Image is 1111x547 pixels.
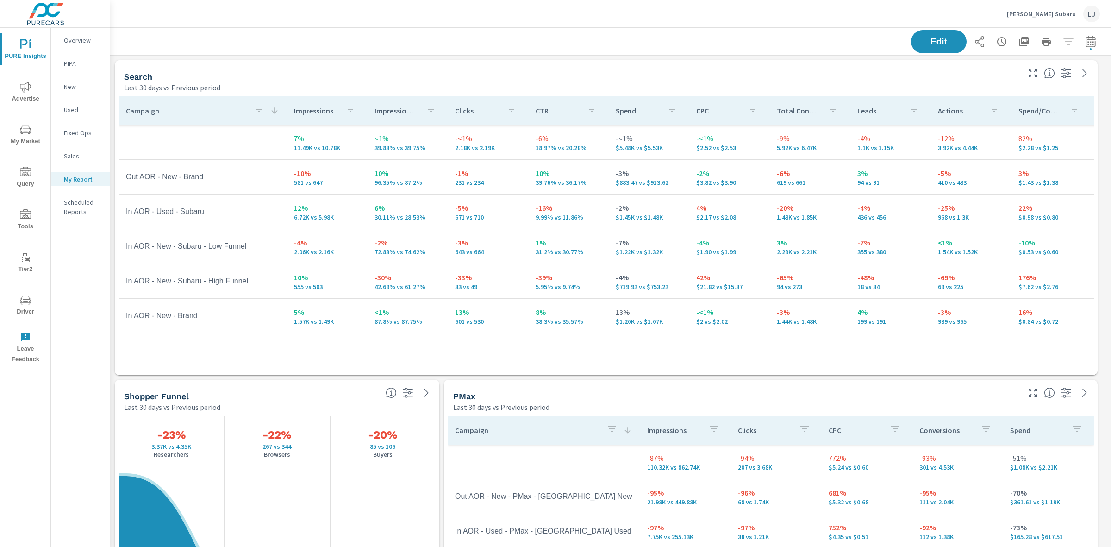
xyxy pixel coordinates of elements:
[1010,464,1086,471] p: $1,084.58 vs $2,212.40
[857,237,923,248] p: -7%
[1018,318,1084,325] p: $0.84 vs $0.72
[647,464,723,471] p: 110,320 vs 862,738
[119,165,287,189] td: Out AOR - New - Brand
[294,283,360,290] p: 555 vs 503
[777,272,843,283] p: -65%
[1007,10,1076,18] p: [PERSON_NAME] Subaru
[777,106,820,115] p: Total Conversions
[1010,533,1086,541] p: $165.28 vs $617.51
[857,133,923,144] p: -4%
[1025,385,1040,400] button: Make Fullscreen
[374,248,440,256] p: 72.83% vs 74.62%
[64,59,102,68] p: PIPA
[857,248,923,256] p: 355 vs 380
[1018,179,1084,186] p: $1.43 vs $1.38
[938,144,1004,151] p: 3,923 vs 4,440
[777,237,843,248] p: 3%
[696,272,762,283] p: 42%
[938,307,1004,318] p: -3%
[857,318,923,325] p: 199 vs 191
[1010,426,1064,435] p: Spend
[738,487,814,498] p: -96%
[119,200,287,223] td: In AOR - Used - Subaru
[536,237,601,248] p: 1%
[857,144,923,151] p: 1,101 vs 1,152
[777,214,843,221] p: 1,482 vs 1,845
[1083,6,1100,22] div: LJ
[1018,202,1084,214] p: 22%
[777,168,843,179] p: -6%
[1018,168,1084,179] p: 3%
[294,144,360,151] p: 11.49K vs 10.78K
[696,168,762,179] p: -2%
[829,426,882,435] p: CPC
[919,498,995,506] p: 111 vs 2,038
[536,202,601,214] p: -16%
[455,214,521,221] p: 671 vs 710
[448,520,640,543] td: In AOR - Used - PMax - [GEOGRAPHIC_DATA] Used
[124,72,152,82] h5: Search
[911,30,967,53] button: Edit
[647,533,723,541] p: 7,752 vs 255,133
[119,235,287,258] td: In AOR - New - Subaru - Low Funnel
[1018,272,1084,283] p: 176%
[829,453,905,464] p: 772%
[938,318,1004,325] p: 939 vs 965
[455,179,521,186] p: 231 vs 234
[3,167,48,189] span: Query
[119,304,287,327] td: In AOR - New - Brand
[696,283,762,290] p: $21.82 vs $15.37
[64,151,102,161] p: Sales
[777,283,843,290] p: 94 vs 273
[455,283,521,290] p: 33 vs 49
[536,144,601,151] p: 18.97% vs 20.28%
[938,179,1004,186] p: 410 vs 433
[294,179,360,186] p: 581 vs 647
[455,248,521,256] p: 643 vs 664
[536,318,601,325] p: 38.3% vs 35.57%
[1010,453,1086,464] p: -51%
[455,168,521,179] p: -1%
[777,144,843,151] p: 5.92K vs 6.47K
[0,28,50,369] div: nav menu
[777,248,843,256] p: 2,286 vs 2,209
[536,168,601,179] p: 10%
[777,202,843,214] p: -20%
[51,172,110,186] div: My Report
[829,498,905,506] p: $5.32 vs $0.68
[616,202,681,214] p: -2%
[1037,32,1055,51] button: Print Report
[455,144,521,151] p: 2,179 vs 2,187
[919,464,995,471] p: 301 vs 4,530
[919,522,995,533] p: -92%
[51,126,110,140] div: Fixed Ops
[64,82,102,91] p: New
[119,270,287,293] td: In AOR - New - Subaru - High Funnel
[64,128,102,138] p: Fixed Ops
[455,237,521,248] p: -3%
[124,391,189,401] h5: Shopper Funnel
[777,179,843,186] p: 619 vs 661
[938,214,1004,221] p: 968 vs 1,295
[374,179,440,186] p: 96.35% vs 87.2%
[696,133,762,144] p: -<1%
[1018,214,1084,221] p: $0.98 vs $0.80
[455,307,521,318] p: 13%
[696,144,762,151] p: $2.52 vs $2.53
[51,103,110,117] div: Used
[294,248,360,256] p: 2.06K vs 2.16K
[738,453,814,464] p: -94%
[294,272,360,283] p: 10%
[374,144,440,151] p: 39.83% vs 39.75%
[1010,522,1086,533] p: -73%
[616,106,659,115] p: Spend
[374,106,418,115] p: Impression Share
[696,307,762,318] p: -<1%
[829,533,905,541] p: $4.35 vs $0.51
[696,214,762,221] p: $2.17 vs $2.08
[3,39,48,62] span: PURE Insights
[616,179,681,186] p: $883.47 vs $913.62
[1025,66,1040,81] button: Make Fullscreen
[938,106,981,115] p: Actions
[938,202,1004,214] p: -25%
